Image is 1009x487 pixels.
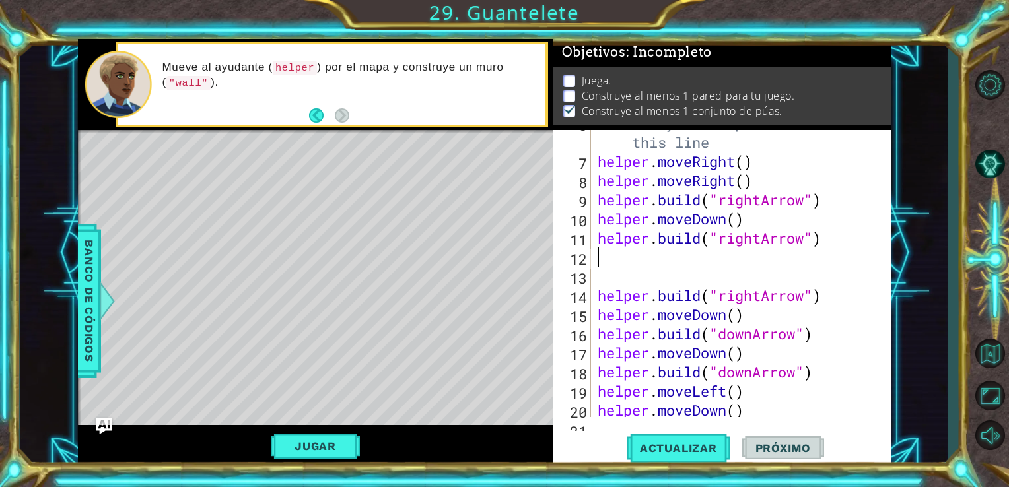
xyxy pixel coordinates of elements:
[556,154,591,173] div: 7
[742,431,824,465] button: Próximo
[96,418,112,434] button: Ask AI
[627,441,730,455] span: Actualizar
[162,60,536,90] p: Mueve al ayudante ( ) por el mapa y construye un muro ( ).
[742,441,824,455] span: Próximo
[971,334,1009,372] button: Volver al mapa
[271,434,360,459] button: Jugar
[971,417,1009,453] button: Sonido apagado
[556,307,591,326] div: 15
[166,76,211,90] code: "wall"
[556,192,591,211] div: 9
[556,422,591,441] div: 21
[79,232,100,369] span: Banco de códigos
[556,230,591,249] div: 11
[582,88,795,103] p: Construye al menos 1 pared para tu juego.
[971,377,1009,413] button: Maximizar navegador
[556,288,591,307] div: 14
[556,173,591,192] div: 8
[556,326,591,345] div: 16
[582,104,783,118] p: Construye al menos 1 conjunto de púas.
[556,211,591,230] div: 10
[556,249,591,269] div: 12
[971,67,1009,103] button: Opciones de nivel
[562,44,713,61] span: Objetivos
[556,403,591,422] div: 20
[335,108,349,123] button: Next
[582,73,611,88] p: Juega.
[556,364,591,383] div: 18
[971,332,1009,375] a: Volver al mapa
[556,115,591,154] div: 6
[556,345,591,364] div: 17
[556,269,591,288] div: 13
[626,44,712,60] span: : Incompleto
[627,431,730,465] button: Actualizar
[273,61,317,75] code: helper
[309,108,335,123] button: Back
[971,146,1009,182] button: Pista IA
[556,383,591,403] div: 19
[563,104,576,114] img: Check mark for checkbox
